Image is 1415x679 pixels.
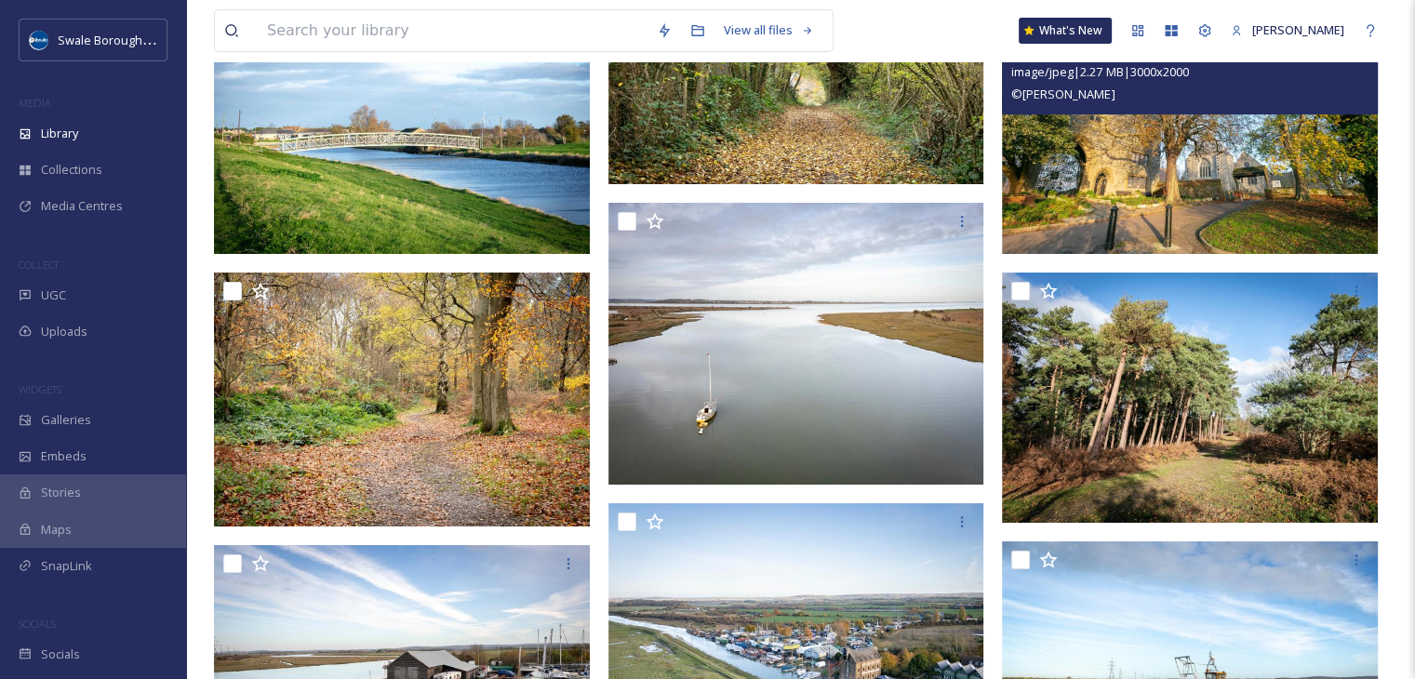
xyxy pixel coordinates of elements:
span: Uploads [41,323,87,340]
span: Library [41,125,78,142]
a: [PERSON_NAME] [1221,12,1354,48]
span: Embeds [41,447,87,465]
span: WIDGETS [19,382,61,396]
img: _S5_2237-_3000.jpg [1002,273,1378,524]
span: SOCIALS [19,617,56,631]
input: Search your library [258,10,647,51]
span: Socials [41,646,80,663]
span: Stories [41,484,81,501]
span: Collections [41,161,102,179]
span: UGC [41,286,66,304]
span: image/jpeg | 2.27 MB | 3000 x 2000 [1011,63,1188,80]
span: SnapLink [41,557,92,575]
span: Media Centres [41,197,123,215]
img: _S5_2317-_3000.jpg [1002,3,1378,254]
span: © [PERSON_NAME] [1011,86,1115,102]
span: Galleries [41,411,91,429]
span: MEDIA [19,96,51,110]
span: COLLECT [19,258,59,272]
span: Maps [41,521,72,539]
img: _S5_2215-_3000.jpg [214,273,594,526]
img: Swale-Borough-Council-default-social-image.png [30,31,48,49]
img: DJI_0300-_3000.jpg [608,203,984,485]
a: What's New [1019,18,1112,44]
span: Swale Borough Council [58,31,186,48]
a: View all files [714,12,823,48]
span: [PERSON_NAME] [1252,21,1344,38]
